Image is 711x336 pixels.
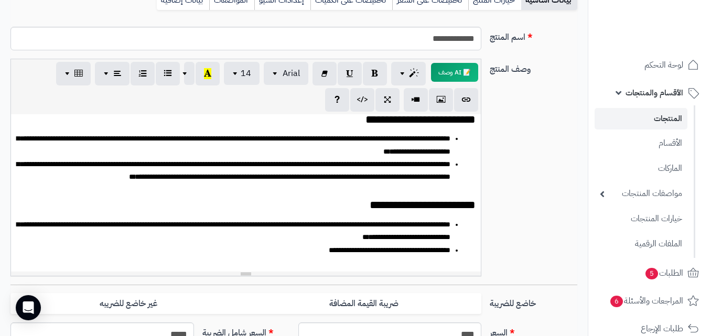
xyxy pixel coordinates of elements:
a: الطلبات5 [595,261,705,286]
span: 6 [610,295,623,307]
span: لوحة التحكم [644,58,683,72]
button: 📝 AI وصف [431,63,478,82]
label: غير خاضع للضريبه [10,293,246,315]
label: خاضع للضريبة [486,293,581,310]
span: الطلبات [644,266,683,280]
label: ضريبة القيمة المضافة [246,293,481,315]
a: الماركات [595,157,687,180]
a: المنتجات [595,108,687,129]
a: لوحة التحكم [595,52,705,78]
span: Arial [283,67,300,80]
a: الملفات الرقمية [595,233,687,255]
button: Arial [264,62,308,85]
img: logo-2.png [640,8,701,30]
label: اسم المنتج [486,27,581,44]
a: المراجعات والأسئلة6 [595,288,705,313]
span: الأقسام والمنتجات [626,85,683,100]
span: 5 [645,267,658,279]
div: Open Intercom Messenger [16,295,41,320]
a: الأقسام [595,132,687,155]
button: 14 [224,62,260,85]
a: مواصفات المنتجات [595,182,687,205]
span: طلبات الإرجاع [641,321,683,336]
label: وصف المنتج [486,59,581,75]
span: المراجعات والأسئلة [609,294,683,308]
span: 14 [241,67,251,80]
a: خيارات المنتجات [595,208,687,230]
